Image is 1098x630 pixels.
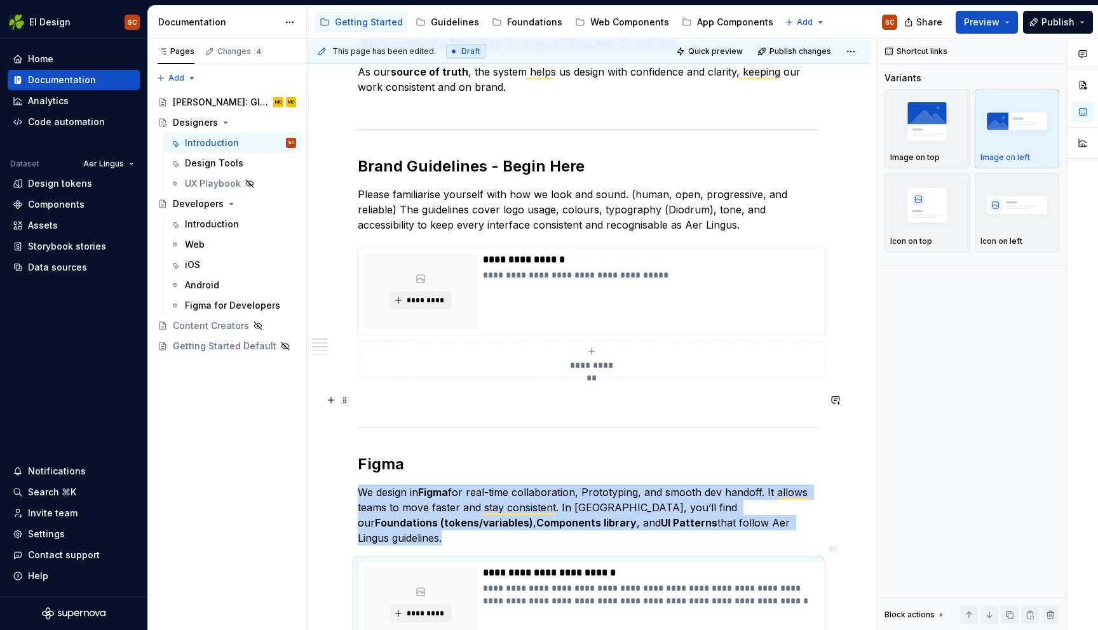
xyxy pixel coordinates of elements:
button: Preview [956,11,1018,34]
a: Code automation [8,112,140,132]
div: Guidelines [431,16,479,29]
div: Page tree [315,10,778,35]
p: Icon on left [980,236,1022,246]
div: iOS [185,258,200,271]
p: Icon on top [890,236,932,246]
span: Aer Lingus [83,159,124,169]
div: Search ⌘K [28,486,76,499]
button: Add [152,69,200,87]
button: Notifications [8,461,140,481]
a: Content Creators [152,316,301,336]
div: Help [28,570,48,582]
a: Storybook stories [8,236,140,257]
div: Pages [158,46,194,57]
p: We design in for real-time collaboration, Prototyping, and smooth dev handoff. It allows teams to... [358,485,819,546]
button: Search ⌘K [8,482,140,502]
a: Design Tools [165,153,301,173]
button: Publish [1023,11,1093,34]
a: Web Components [570,12,674,32]
button: Help [8,566,140,586]
div: Settings [28,528,65,540]
div: Developers [173,198,224,210]
a: Components [8,194,140,215]
button: EI DesignSC [3,8,145,36]
a: Figma for Developers [165,295,301,316]
a: Designers [152,112,301,133]
button: Quick preview [672,43,749,60]
div: SC [128,17,137,27]
img: placeholder [890,182,964,228]
div: Getting Started Default [173,340,276,352]
button: Contact support [8,545,140,565]
a: Assets [8,215,140,236]
div: Foundations [507,16,562,29]
a: Settings [8,524,140,544]
button: placeholderIcon on top [884,173,970,252]
a: Documentation [8,70,140,90]
div: [PERSON_NAME]: Global Experience Language [173,96,271,109]
a: App Components [677,12,778,32]
svg: Supernova Logo [42,607,105,620]
span: Publish changes [769,46,831,57]
button: Publish changes [754,43,837,60]
a: Analytics [8,91,140,111]
div: Introduction [185,137,239,149]
div: Figma for Developers [185,299,280,312]
div: Data sources [28,261,87,274]
div: Contact support [28,549,100,561]
button: Aer Lingus [78,155,140,173]
a: Web [165,234,301,255]
h2: Figma [358,454,819,474]
span: Publish [1041,16,1074,29]
a: Invite team [8,503,140,523]
div: Block actions [884,606,946,624]
img: 56b5df98-d96d-4d7e-807c-0afdf3bdaefa.png [9,15,24,30]
span: Add [168,73,184,83]
div: Content Creators [173,319,249,332]
div: MC [275,96,282,109]
div: Variants [884,72,921,84]
div: Android [185,279,219,292]
p: Image on left [980,152,1030,163]
img: placeholder [890,98,964,144]
div: Block actions [884,610,935,620]
strong: Figma [418,486,448,499]
span: Preview [964,16,1000,29]
div: Introduction [185,218,239,231]
span: Quick preview [688,46,743,57]
div: Web [185,238,205,251]
a: Android [165,275,301,295]
div: Code automation [28,116,105,128]
a: Data sources [8,257,140,278]
a: Getting Started [315,12,408,32]
span: This page has been edited. [332,46,436,57]
button: placeholderImage on top [884,90,970,168]
div: Designers [173,116,218,129]
div: Dataset [10,159,39,169]
div: Page tree [152,92,301,356]
h2: Brand Guidelines - Begin Here [358,156,819,177]
a: IntroductionSC [165,133,301,153]
a: Introduction [165,214,301,234]
a: iOS [165,255,301,275]
button: placeholderIcon on left [975,173,1060,252]
div: SC [829,544,837,554]
button: placeholderImage on left [975,90,1060,168]
p: As our , the system helps us design with confidence and clarity, keeping our work consistent and ... [358,64,819,110]
span: Draft [461,46,480,57]
strong: source of truth [391,65,468,78]
a: Developers [152,194,301,214]
strong: Components library [536,516,637,529]
div: UX Playbook [185,177,241,190]
div: Changes [217,46,264,57]
div: Design Tools [185,157,243,170]
div: App Components [697,16,773,29]
div: Invite team [28,507,78,519]
strong: Foundations (tokens/variables) [375,516,533,529]
div: Documentation [158,16,278,29]
a: Home [8,49,140,69]
a: Guidelines [410,12,484,32]
div: Analytics [28,95,69,107]
a: Foundations [487,12,567,32]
